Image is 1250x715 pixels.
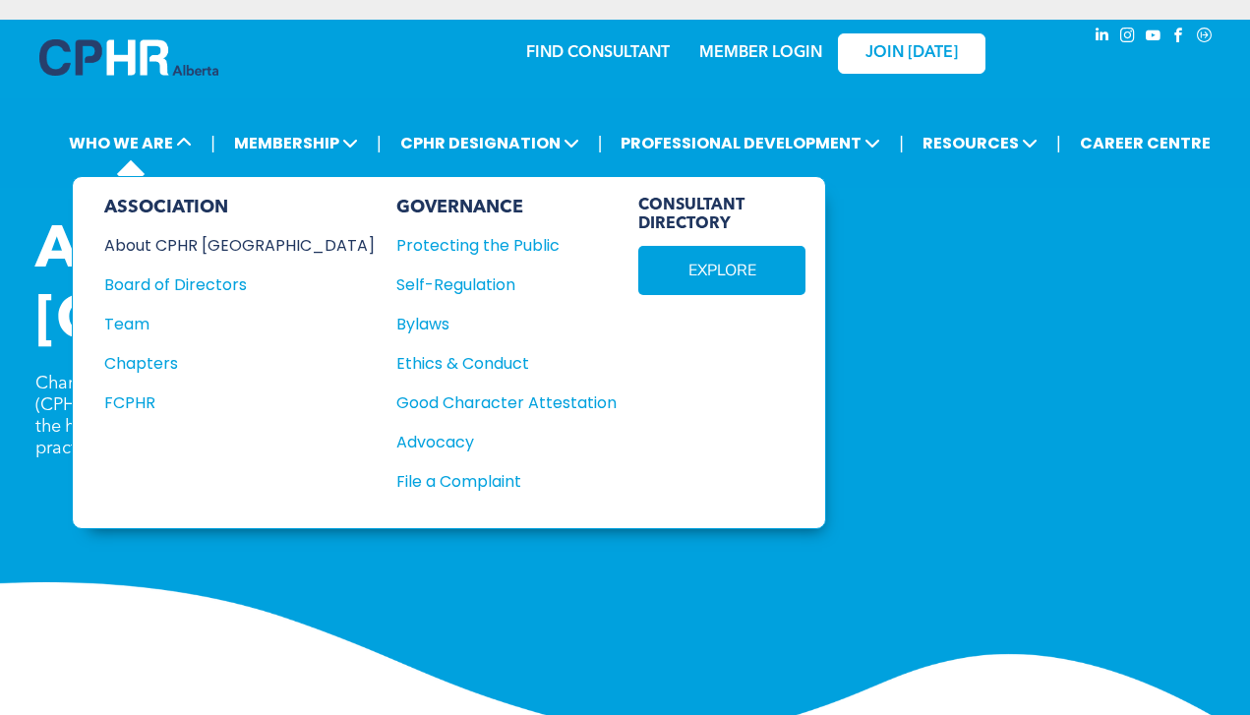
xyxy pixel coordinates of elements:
span: WHO WE ARE [63,125,198,161]
span: Chartered Professionals in Human Resources of [GEOGRAPHIC_DATA] (CPHR Alberta) is the professiona... [35,375,615,457]
a: facebook [1168,25,1190,51]
span: PROFESSIONAL DEVELOPMENT [615,125,886,161]
a: FIND CONSULTANT [526,45,670,61]
a: JOIN [DATE] [838,33,985,74]
span: CONSULTANT DIRECTORY [638,197,805,234]
a: File a Complaint [396,469,617,494]
a: About CPHR [GEOGRAPHIC_DATA] [104,233,375,258]
div: Team [104,312,348,336]
a: Board of Directors [104,272,375,297]
li: | [210,123,215,163]
a: youtube [1143,25,1164,51]
div: Advocacy [396,430,595,454]
a: Protecting the Public [396,233,617,258]
div: Protecting the Public [396,233,595,258]
a: EXPLORE [638,246,805,295]
div: Self-Regulation [396,272,595,297]
span: JOIN [DATE] [865,44,958,63]
div: FCPHR [104,390,348,415]
div: About CPHR [GEOGRAPHIC_DATA] [104,233,348,258]
li: | [598,123,603,163]
a: Chapters [104,351,375,376]
a: Team [104,312,375,336]
span: MEMBERSHIP [228,125,364,161]
a: Bylaws [396,312,617,336]
div: Board of Directors [104,272,348,297]
div: Chapters [104,351,348,376]
a: FCPHR [104,390,375,415]
a: MEMBER LOGIN [699,45,822,61]
div: ASSOCIATION [104,197,375,218]
div: GOVERNANCE [396,197,617,218]
a: Good Character Attestation [396,390,617,415]
li: | [377,123,382,163]
a: instagram [1117,25,1139,51]
div: Good Character Attestation [396,390,595,415]
a: CAREER CENTRE [1074,125,1217,161]
a: Ethics & Conduct [396,351,617,376]
li: | [1056,123,1061,163]
span: CPHR DESIGNATION [394,125,585,161]
span: RESOURCES [917,125,1043,161]
div: Bylaws [396,312,595,336]
div: Ethics & Conduct [396,351,595,376]
div: File a Complaint [396,469,595,494]
a: Social network [1194,25,1216,51]
span: About CPHR [GEOGRAPHIC_DATA] [35,222,665,352]
a: linkedin [1092,25,1113,51]
a: Self-Regulation [396,272,617,297]
img: A blue and white logo for cp alberta [39,39,218,76]
a: Advocacy [396,430,617,454]
li: | [899,123,904,163]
